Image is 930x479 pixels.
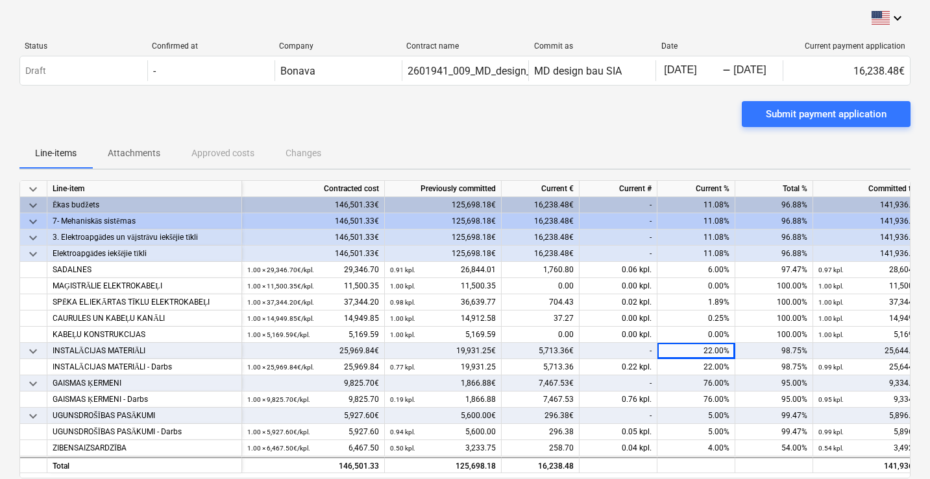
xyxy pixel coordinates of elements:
[247,359,379,375] div: 25,969.84
[813,343,930,359] div: 25,644.62€
[657,424,735,440] div: 5.00%
[818,266,844,274] small: 0.97 kpl.
[818,294,924,310] div: 37,344.20
[35,146,77,160] p: Line-items
[247,391,379,408] div: 9,825.70
[242,197,385,213] div: 146,501.33€
[735,262,813,278] div: 97.47%
[735,294,813,310] div: 100.00%
[25,408,41,424] span: keyboard_arrow_down
[502,197,580,213] div: 16,238.48€
[657,440,735,456] div: 4.00%
[390,278,496,294] div: 11,500.35
[390,440,496,456] div: 3,233.75
[813,408,930,424] div: 5,896.38€
[247,445,310,452] small: 1.00 × 6,467.50€ / kpl.
[580,278,657,294] div: 0.00 kpl.
[242,181,385,197] div: Contracted cost
[53,375,236,391] div: GAISMAS ĶERMENI
[818,315,844,322] small: 1.00 kpl.
[818,428,844,436] small: 0.99 kpl.
[390,424,496,440] div: 5,600.00
[390,262,496,278] div: 26,844.01
[25,344,41,359] span: keyboard_arrow_down
[242,229,385,246] div: 146,501.33€
[25,376,41,391] span: keyboard_arrow_down
[390,299,415,306] small: 0.98 kpl.
[247,424,379,440] div: 5,927.60
[818,445,844,452] small: 0.54 kpl.
[247,458,379,474] div: 146,501.33
[735,310,813,327] div: 100.00%
[53,359,236,375] div: INSTALĀCIJAS MATERIĀLI - Darbs
[247,315,314,322] small: 1.00 × 14,949.85€ / kpl.
[735,424,813,440] div: 99.47%
[818,278,924,294] div: 11,500.35
[657,229,735,246] div: 11.08%
[247,262,379,278] div: 29,346.70
[390,396,415,403] small: 0.19 kpl.
[502,181,580,197] div: Current €
[735,440,813,456] div: 54.00%
[385,181,502,197] div: Previously committed
[818,327,924,343] div: 5,169.59
[247,440,379,456] div: 6,467.50
[242,213,385,229] div: 146,501.33€
[242,343,385,359] div: 25,969.84€
[657,294,735,310] div: 1.89%
[534,65,622,77] div: MD design bau SIA
[247,396,310,403] small: 1.00 × 9,825.70€ / kpl.
[813,375,930,391] div: 9,334.42€
[735,246,813,262] div: 96.88%
[657,408,735,424] div: 5.00%
[53,343,236,359] div: INSTALĀCIJAS MATERIĀLI
[657,262,735,278] div: 6.00%
[25,230,41,246] span: keyboard_arrow_down
[502,391,580,408] div: 7,467.53
[502,343,580,359] div: 5,713.36€
[502,457,580,473] div: 16,238.48
[735,375,813,391] div: 95.00%
[390,331,415,338] small: 1.00 kpl.
[818,331,844,338] small: 1.00 kpl.
[742,101,911,127] button: Submit payment application
[890,10,905,26] i: keyboard_arrow_down
[385,197,502,213] div: 125,698.18€
[53,213,236,229] div: 7- Mehaniskās sistēmas
[657,213,735,229] div: 11.08%
[735,343,813,359] div: 98.75%
[657,181,735,197] div: Current %
[280,65,315,77] div: Bonava
[247,283,314,290] small: 1.00 × 11,500.35€ / kpl.
[390,310,496,327] div: 14,912.58
[390,315,415,322] small: 1.00 kpl.
[580,375,657,391] div: -
[242,408,385,424] div: 5,927.60€
[247,331,310,338] small: 1.00 × 5,169.59€ / kpl.
[580,262,657,278] div: 0.06 kpl.
[818,359,924,375] div: 25,644.62
[390,294,496,310] div: 36,639.77
[818,283,844,290] small: 1.00 kpl.
[502,310,580,327] div: 37.27
[390,266,415,274] small: 0.91 kpl.
[818,310,924,327] div: 14,949.85
[279,41,396,51] div: Company
[502,246,580,262] div: 16,238.48€
[818,424,924,440] div: 5,896.38
[25,181,41,197] span: keyboard_arrow_down
[657,197,735,213] div: 11.08%
[408,65,719,77] div: 2601941_009_MD_design_bau_SIA_20250204_Ligums_EL_MR1.pdf
[818,262,924,278] div: 28,604.81
[390,364,415,371] small: 0.77 kpl.
[818,364,844,371] small: 0.99 kpl.
[247,327,379,343] div: 5,169.59
[813,457,930,473] div: 141,936.67
[813,181,930,197] div: Committed total
[657,359,735,375] div: 22.00%
[818,440,924,456] div: 3,492.45
[735,197,813,213] div: 96.88%
[247,266,314,274] small: 1.00 × 29,346.70€ / kpl.
[580,294,657,310] div: 0.02 kpl.
[813,246,930,262] div: 141,936.67€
